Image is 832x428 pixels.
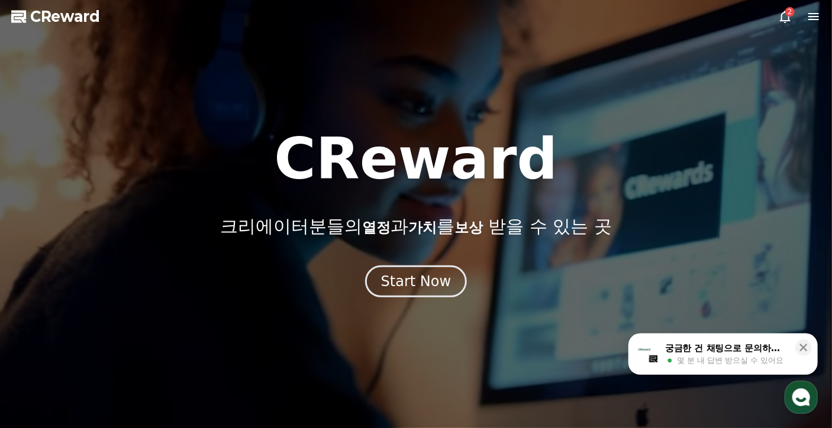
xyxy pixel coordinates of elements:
[30,7,100,26] span: CReward
[778,9,792,24] a: 2
[381,272,452,291] div: Start Now
[785,7,795,17] div: 2
[153,330,227,359] a: 설정
[108,348,122,358] span: 대화
[274,131,557,187] h1: CReward
[220,216,612,237] p: 크리에이터분들의 과 를 받을 수 있는 곳
[78,330,153,359] a: 대화
[183,348,197,357] span: 설정
[454,219,483,236] span: 보상
[37,348,44,357] span: 홈
[11,7,100,26] a: CReward
[4,330,78,359] a: 홈
[408,219,437,236] span: 가치
[365,277,467,288] a: Start Now
[365,265,467,297] button: Start Now
[362,219,391,236] span: 열정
